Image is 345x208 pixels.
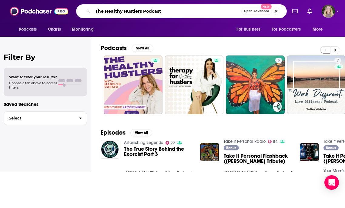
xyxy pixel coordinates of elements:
[124,146,193,157] a: The True Story Behind the Exorcist Part 3
[261,4,272,9] span: New
[200,143,219,162] img: Take It Personal Flashback (Pharoahe Monch Tribute)
[4,101,87,107] p: Saved Searches
[68,24,101,35] button: open menu
[322,5,335,18] span: Logged in as lauren19365
[101,129,126,136] h2: Episodes
[166,141,175,145] a: 77
[326,146,336,150] span: Bonus
[9,81,57,89] span: Choose a tab above to access filters.
[290,6,300,16] a: Show notifications dropdown
[19,25,37,34] span: Podcasts
[48,25,61,34] span: Charts
[232,24,268,35] button: open menu
[324,175,339,190] div: Open Intercom Messenger
[72,25,93,34] span: Monitoring
[305,6,314,16] a: Show notifications dropdown
[44,24,65,35] a: Charts
[268,140,278,143] a: 54
[101,44,127,52] h2: Podcasts
[226,55,285,114] a: 5
[101,140,119,159] img: The True Story Behind the Exorcist Part 3
[171,142,175,144] span: 77
[236,25,260,34] span: For Business
[124,140,163,145] a: Astonishing Legends
[224,139,266,144] a: Take It Personal Radio
[300,143,319,162] img: Take It Personal Flashback (Nas vs. Jay-Z)
[124,170,193,176] a: Shaun Attwoods True Crime Podcast
[224,153,293,164] a: Take It Personal Flashback (Pharoahe Monch Tribute)
[273,140,278,143] span: 54
[275,58,282,63] a: 5
[322,5,335,18] button: Show profile menu
[308,24,330,35] button: open menu
[313,25,323,34] span: More
[4,111,87,125] button: Select
[15,24,45,35] button: open menu
[4,53,87,62] h2: Filter By
[76,4,287,18] div: Search podcasts, credits, & more...
[130,129,152,136] button: View All
[278,58,280,64] span: 5
[4,116,74,120] span: Select
[224,170,292,176] a: Shaun Attwoods True Crime Podcast
[272,25,301,34] span: For Podcasters
[224,153,293,164] span: Take It Personal Flashback ([PERSON_NAME] Tribute)
[337,58,339,64] span: 7
[268,24,310,35] button: open menu
[10,5,68,17] img: Podchaser - Follow, Share and Rate Podcasts
[322,5,335,18] img: User Profile
[9,75,57,79] span: Want to filter your results?
[101,129,152,136] a: EpisodesView All
[334,58,341,63] a: 7
[132,45,153,52] button: View All
[244,10,269,13] span: Open Advanced
[101,44,153,52] a: PodcastsView All
[226,146,236,150] span: Bonus
[241,8,272,15] button: Open AdvancedNew
[93,6,241,16] input: Search podcasts, credits, & more...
